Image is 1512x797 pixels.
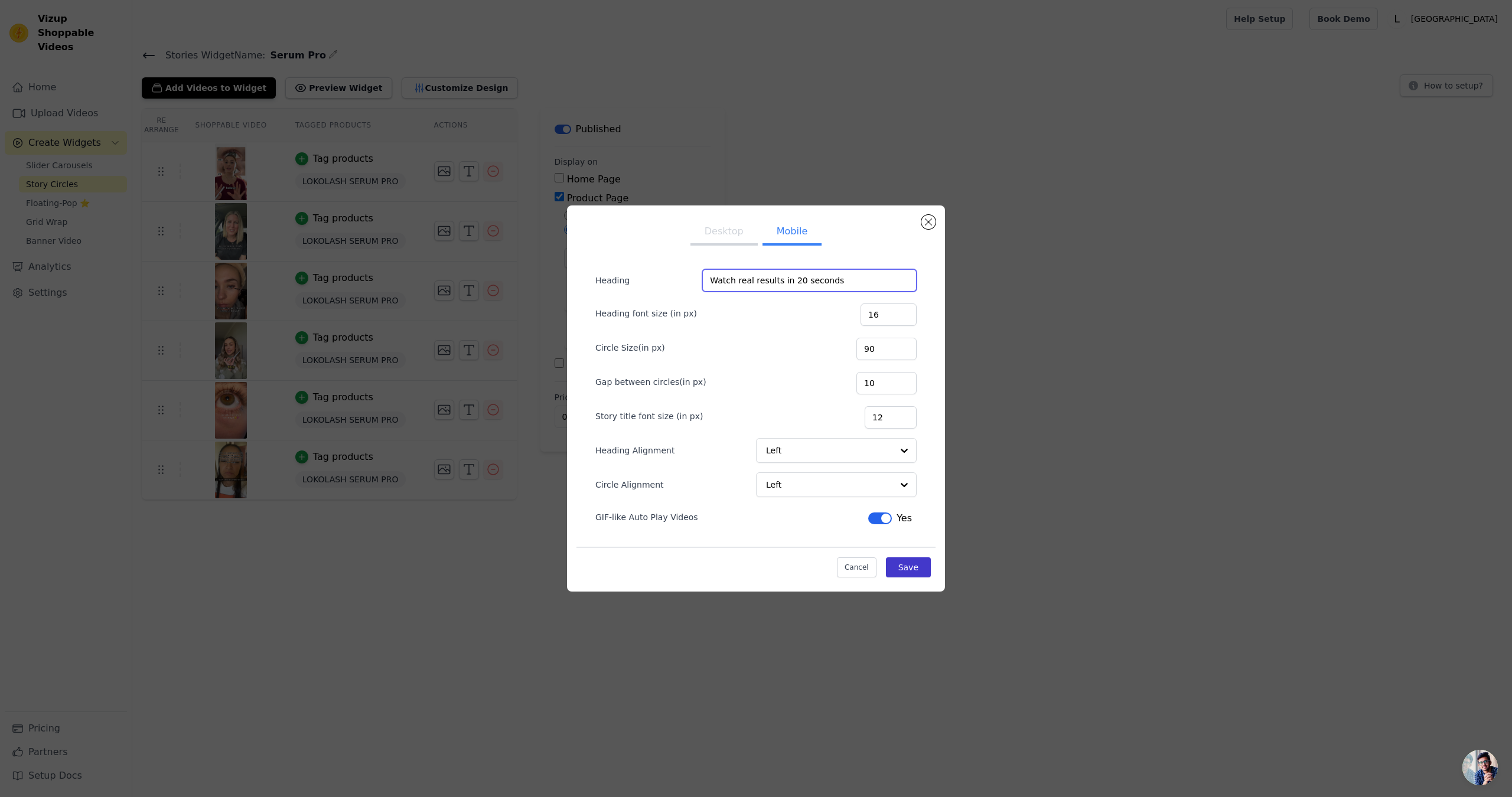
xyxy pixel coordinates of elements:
[1462,750,1498,785] div: Open chat
[702,269,917,292] input: Add a heading
[595,308,697,319] label: Heading font size (in px)
[595,410,703,422] label: Story title font size (in px)
[595,342,665,354] label: Circle Size(in px)
[762,220,822,246] button: Mobile
[690,220,758,246] button: Desktop
[595,479,666,491] label: Circle Alignment
[595,275,702,286] label: Heading
[921,215,936,229] button: Close modal
[595,376,706,388] label: Gap between circles(in px)
[897,511,912,525] span: Yes
[595,511,698,523] label: GIF-like Auto Play Videos
[837,557,876,577] button: Cancel
[886,557,931,577] button: Save
[595,445,677,456] label: Heading Alignment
